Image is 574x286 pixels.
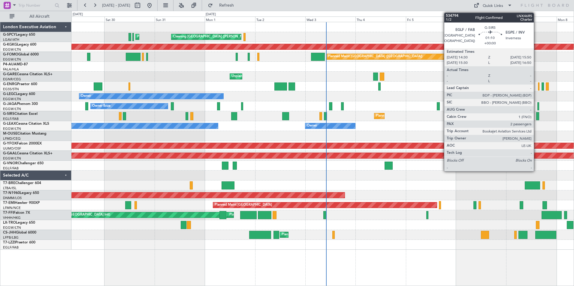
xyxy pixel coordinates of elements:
span: G-GARE [3,73,17,76]
div: Planned Maint [GEOGRAPHIC_DATA] ([GEOGRAPHIC_DATA] Intl) [229,210,330,219]
span: T7-EMI [3,201,15,205]
span: [DATE] - [DATE] [102,3,130,8]
div: Fri 5 [406,16,456,22]
a: G-SPCYLegacy 650 [3,33,35,37]
div: Planned Maint [GEOGRAPHIC_DATA] [215,201,272,210]
a: CS-JHHGlobal 6000 [3,231,36,234]
a: EGLF/FAB [3,166,19,171]
div: Sun 31 [155,16,205,22]
span: G-FOMO [3,53,18,56]
span: G-KGKG [3,43,17,46]
a: LFPB/LBG [3,235,19,240]
a: VHHH/HKG [3,216,21,220]
span: G-JAGA [3,102,17,106]
a: LTBA/ISL [3,186,17,190]
a: G-JAGAPhenom 300 [3,102,38,106]
a: EGGW/LTN [3,127,21,131]
span: G-SIRS [3,112,14,116]
div: Sat 6 [456,16,506,22]
span: G-LEGC [3,92,16,96]
a: G-SIRSCitation Excel [3,112,38,116]
span: G-ENRG [3,82,17,86]
a: P4-AUAMD-87 [3,63,28,66]
div: Thu 4 [355,16,406,22]
a: G-GARECessna Citation XLS+ [3,73,53,76]
span: G-GAAL [3,152,17,155]
a: LFMD/CEQ [3,136,20,141]
span: T7-LZZI [3,241,15,244]
span: CS-JHH [3,231,16,234]
div: Wed 3 [305,16,355,22]
a: EGGW/LTN [3,107,21,111]
div: [DATE] [73,12,83,17]
a: UUMO/OSF [3,146,21,151]
span: M-OUSE [3,132,17,136]
a: EGGW/LTN [3,97,21,101]
a: T7-FFIFalcon 7X [3,211,30,215]
span: All Aircraft [16,14,63,19]
div: Planned Maint Athens ([PERSON_NAME] Intl) [137,32,206,41]
span: T7-N1960 [3,191,20,195]
div: Planned Maint [GEOGRAPHIC_DATA] ([GEOGRAPHIC_DATA]) [376,112,470,121]
a: G-YFOXFalcon 2000EX [3,142,42,145]
a: EGGW/LTN [3,47,21,52]
button: Refresh [205,1,241,10]
span: G-VNOR [3,162,18,165]
div: Tue 2 [255,16,305,22]
div: Sat 30 [104,16,155,22]
a: G-KGKGLegacy 600 [3,43,36,46]
a: DNMM/LOS [3,196,22,200]
div: Planned Maint [GEOGRAPHIC_DATA] ([GEOGRAPHIC_DATA]) [282,230,376,239]
input: Trip Number [18,1,53,10]
div: [DATE] [206,12,216,17]
a: G-ENRGPraetor 600 [3,82,37,86]
a: EGLF/FAB [3,245,19,250]
span: T7-FFI [3,211,14,215]
a: FALA/HLA [3,67,19,72]
div: Owner [307,121,317,130]
a: G-LEGCLegacy 600 [3,92,35,96]
span: G-YFOX [3,142,17,145]
a: EGGW/LTN [3,225,21,230]
button: Quick Links [471,1,515,10]
span: Refresh [214,3,239,7]
a: G-GAALCessna Citation XLS+ [3,152,53,155]
a: T7-N1960Legacy 650 [3,191,39,195]
span: LX-TRO [3,221,16,225]
a: T7-LZZIPraetor 600 [3,241,35,244]
a: EGSS/STN [3,87,19,91]
a: G-FOMOGlobal 6000 [3,53,39,56]
span: T7-BRE [3,181,15,185]
a: G-VNORChallenger 650 [3,162,44,165]
div: Unplanned Maint [PERSON_NAME] [231,72,286,81]
a: LX-TROLegacy 650 [3,221,35,225]
a: EGNR/CEG [3,77,21,82]
a: LGAV/ATH [3,37,19,42]
div: Cleaning [GEOGRAPHIC_DATA] ([PERSON_NAME] Intl) [173,32,258,41]
div: Owner Ibiza [92,102,110,111]
a: M-OUSECitation Mustang [3,132,47,136]
span: P4-AUA [3,63,17,66]
span: G-SPCY [3,33,16,37]
a: G-LEAXCessna Citation XLS [3,122,49,126]
a: T7-EMIHawker 900XP [3,201,40,205]
div: Planned Maint [GEOGRAPHIC_DATA] ([GEOGRAPHIC_DATA]) [328,52,422,61]
span: G-LEAX [3,122,16,126]
div: Quick Links [483,3,503,9]
div: Fri 29 [54,16,104,22]
a: T7-BREChallenger 604 [3,181,41,185]
a: LFMN/NCE [3,206,21,210]
div: Sun 7 [506,16,556,22]
div: Mon 1 [205,16,255,22]
div: Owner [81,92,91,101]
a: EGLF/FAB [3,117,19,121]
a: EGGW/LTN [3,156,21,161]
a: EGGW/LTN [3,57,21,62]
button: All Aircraft [7,12,65,21]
